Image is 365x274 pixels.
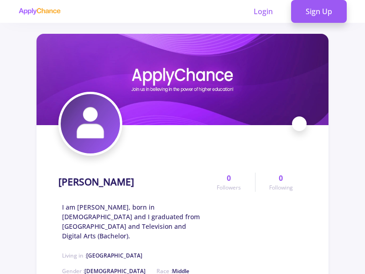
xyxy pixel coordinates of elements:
[62,252,142,259] span: Living in :
[58,176,134,188] h1: [PERSON_NAME]
[279,173,283,184] span: 0
[203,173,255,192] a: 0Followers
[255,173,307,192] a: 0Following
[18,8,61,15] img: applychance logo text only
[62,202,203,241] span: I am [PERSON_NAME], born in [DEMOGRAPHIC_DATA] and I graduated from [GEOGRAPHIC_DATA] and Televis...
[36,34,328,125] img: farzane shafiecover image
[61,94,120,153] img: farzane shafieavatar
[217,184,241,192] span: Followers
[227,173,231,184] span: 0
[86,252,142,259] span: [GEOGRAPHIC_DATA]
[269,184,293,192] span: Following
